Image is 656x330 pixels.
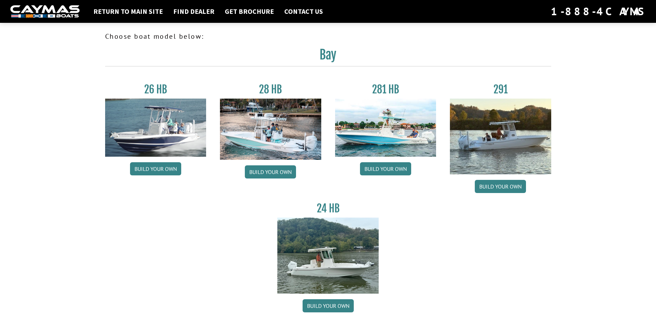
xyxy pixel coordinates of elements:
[277,218,379,293] img: 24_HB_thumbnail.jpg
[281,7,326,16] a: Contact Us
[303,299,354,312] a: Build your own
[335,99,436,157] img: 28-hb-twin.jpg
[277,202,379,215] h3: 24 HB
[335,83,436,96] h3: 281 HB
[245,165,296,178] a: Build your own
[90,7,166,16] a: Return to main site
[130,162,181,175] a: Build your own
[105,31,551,42] p: Choose boat model below:
[220,83,321,96] h3: 28 HB
[105,47,551,66] h2: Bay
[360,162,411,175] a: Build your own
[220,99,321,160] img: 28_hb_thumbnail_for_caymas_connect.jpg
[105,83,206,96] h3: 26 HB
[551,4,646,19] div: 1-888-4CAYMAS
[475,180,526,193] a: Build your own
[170,7,218,16] a: Find Dealer
[10,5,80,18] img: white-logo-c9c8dbefe5ff5ceceb0f0178aa75bf4bb51f6bca0971e226c86eb53dfe498488.png
[221,7,277,16] a: Get Brochure
[450,83,551,96] h3: 291
[105,99,206,157] img: 26_new_photo_resized.jpg
[450,99,551,174] img: 291_Thumbnail.jpg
